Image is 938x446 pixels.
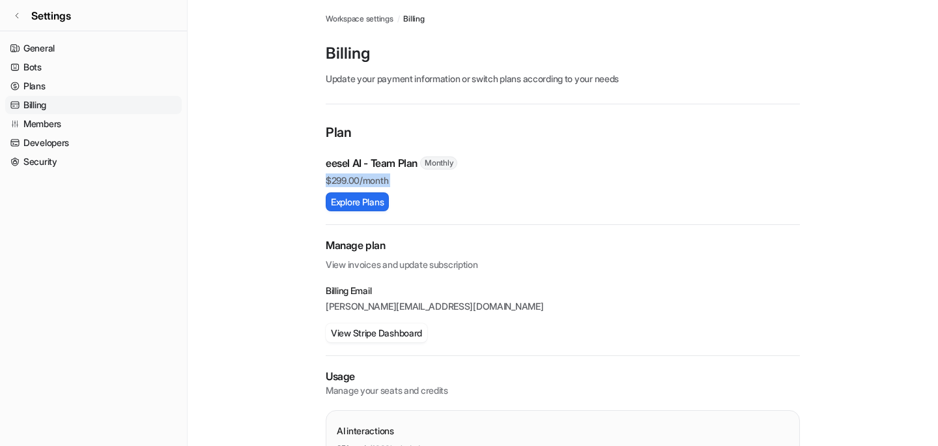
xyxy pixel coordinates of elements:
a: Developers [5,134,182,152]
p: View invoices and update subscription [326,253,800,271]
p: Usage [326,369,800,384]
a: Security [5,153,182,171]
h2: Manage plan [326,238,800,253]
a: Billing [403,13,424,25]
p: Update your payment information or switch plans according to your needs [326,72,800,85]
p: [PERSON_NAME][EMAIL_ADDRESS][DOMAIN_NAME] [326,300,800,313]
span: Settings [31,8,71,23]
p: Plan [326,123,800,145]
p: Billing [326,43,800,64]
a: General [5,39,182,57]
button: Explore Plans [326,192,389,211]
p: AI interactions [337,424,394,438]
p: eesel AI - Team Plan [326,155,418,171]
a: Bots [5,58,182,76]
a: Workspace settings [326,13,393,25]
a: Plans [5,77,182,95]
p: Billing Email [326,284,800,297]
span: Monthly [420,156,457,170]
p: Manage your seats and credits [326,384,800,397]
p: $ 299.00/month [326,173,800,187]
a: Members [5,115,182,133]
a: Billing [5,96,182,114]
button: View Stripe Dashboard [326,323,427,342]
span: / [397,13,400,25]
